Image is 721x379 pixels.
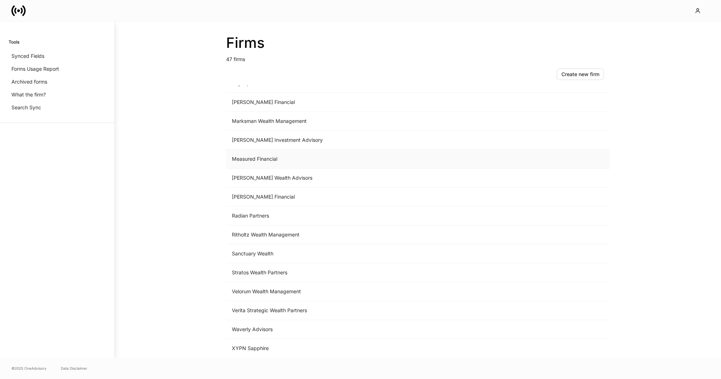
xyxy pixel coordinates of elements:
td: Marksman Wealth Management [226,112,491,131]
span: © 2025 OneAdvisory [11,365,47,371]
td: Waverly Advisors [226,320,491,339]
td: Velorum Wealth Management [226,282,491,301]
p: Archived forms [11,78,47,85]
div: Create new firm [561,71,599,78]
a: Archived forms [9,75,106,88]
td: Sanctuary Wealth [226,244,491,263]
td: XYPN Sapphire [226,339,491,358]
h2: Firms [226,34,610,51]
a: What the firm? [9,88,106,101]
a: Synced Fields [9,50,106,63]
h6: Tools [9,39,19,45]
button: Create new firm [557,69,604,80]
td: [PERSON_NAME] Investment Advisory [226,131,491,150]
td: Verita Strategic Wealth Partners [226,301,491,320]
a: Data Disclaimer [61,365,87,371]
p: Search Sync [11,104,41,111]
a: Forms Usage Report [9,63,106,75]
p: What the firm? [11,91,46,98]
a: Search Sync [9,101,106,114]
td: [PERSON_NAME] Financial [226,93,491,112]
td: [PERSON_NAME] Wealth Advisors [226,169,491,188]
td: Measured Financial [226,150,491,169]
td: Radian Partners [226,206,491,225]
td: Ritholtz Wealth Management [226,225,491,244]
td: [PERSON_NAME] Financial [226,188,491,206]
p: Forms Usage Report [11,65,59,73]
p: Synced Fields [11,53,44,60]
p: 47 firms [226,51,610,63]
td: Stratos Wealth Partners [226,263,491,282]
